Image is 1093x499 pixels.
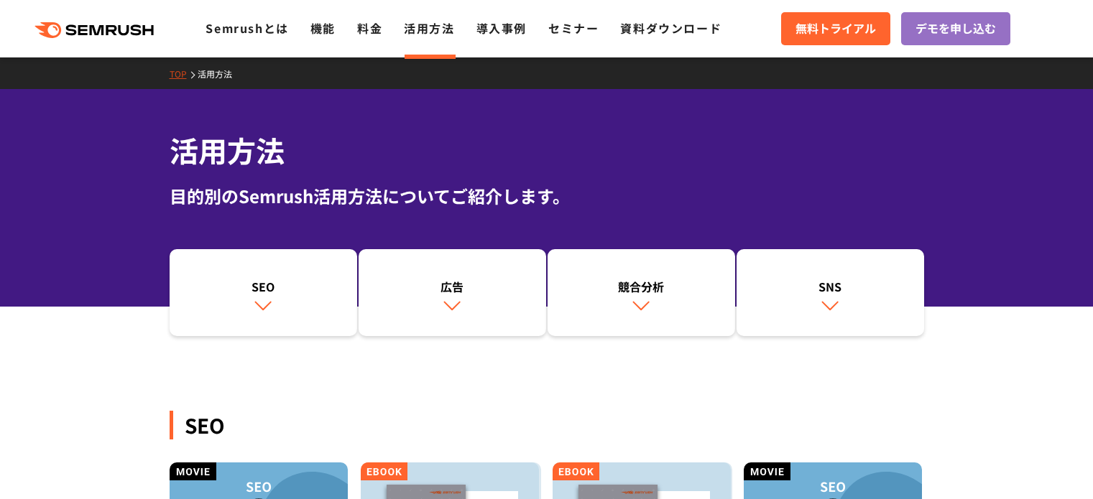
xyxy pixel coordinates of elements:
[548,19,599,37] a: セミナー
[555,278,728,295] div: 競合分析
[198,67,243,80] a: 活用方法
[170,183,924,209] div: 目的別のSemrush活用方法についてご紹介します。
[366,278,539,295] div: 広告
[548,249,735,337] a: 競合分析
[620,19,721,37] a: 資料ダウンロード
[965,443,1077,483] iframe: Help widget launcher
[795,19,876,38] span: 無料トライアル
[170,249,357,337] a: SEO
[916,19,996,38] span: デモを申し込む
[781,12,890,45] a: 無料トライアル
[170,67,198,80] a: TOP
[404,19,454,37] a: 活用方法
[357,19,382,37] a: 料金
[177,278,350,295] div: SEO
[359,249,546,337] a: 広告
[206,19,288,37] a: Semrushとは
[310,19,336,37] a: 機能
[901,12,1010,45] a: デモを申し込む
[744,278,917,295] div: SNS
[476,19,527,37] a: 導入事例
[737,249,924,337] a: SNS
[170,411,924,439] div: SEO
[170,129,924,172] h1: 活用方法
